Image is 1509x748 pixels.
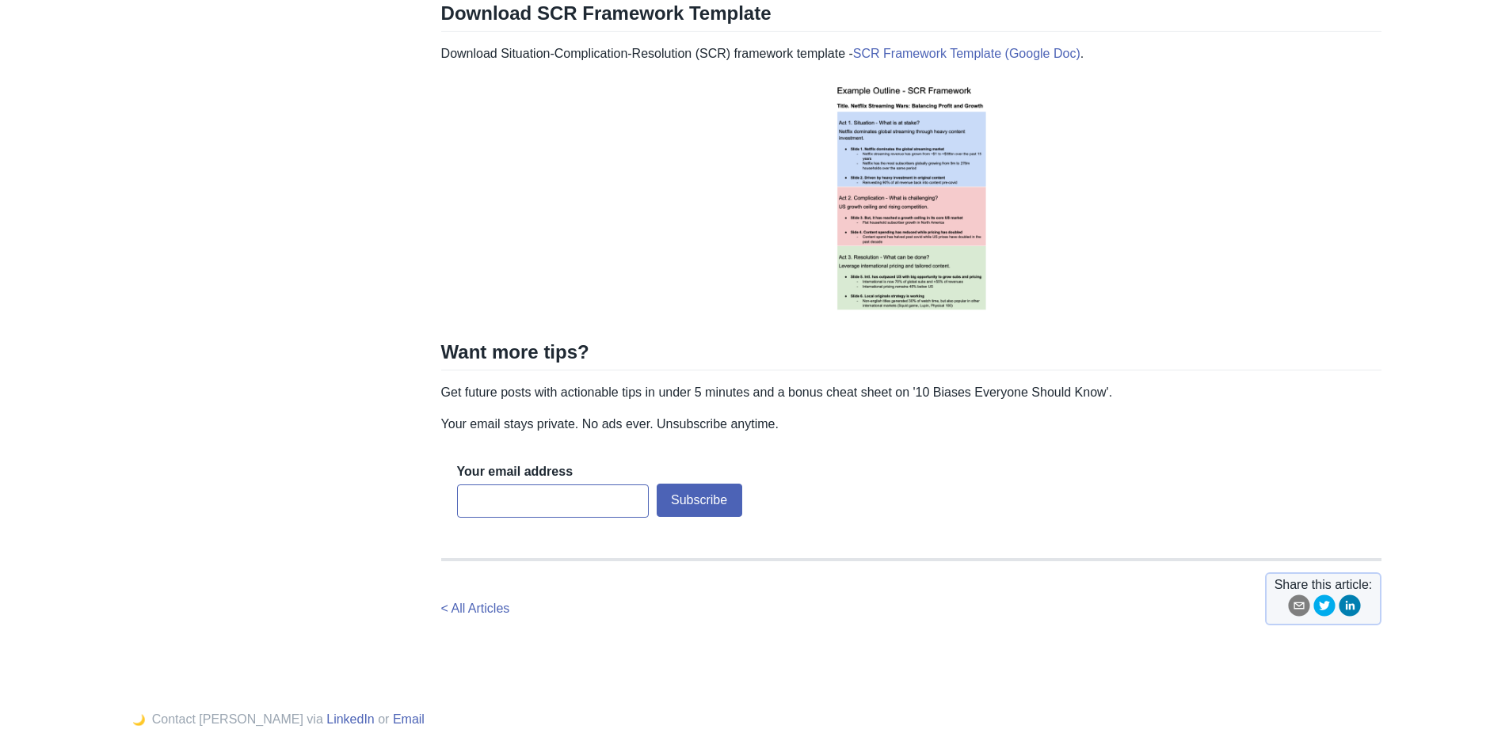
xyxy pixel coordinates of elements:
button: Subscribe [657,484,742,517]
p: Your email stays private. No ads ever. Unsubscribe anytime. [441,415,1382,434]
button: 🌙 [128,713,151,727]
a: LinkedIn [326,712,375,726]
label: Your email address [457,463,573,480]
button: linkedin [1339,594,1361,622]
p: Get future posts with actionable tips in under 5 minutes and a bonus cheat sheet on '10 Biases Ev... [441,383,1382,402]
h2: Want more tips? [441,340,1382,370]
a: Email [393,712,425,726]
button: twitter [1313,594,1336,622]
button: email [1288,594,1310,622]
span: Contact [PERSON_NAME] via [152,712,323,726]
a: SCR Framework Template (Google Doc) [853,47,1080,60]
h2: Download SCR Framework Template [441,2,1382,32]
span: Share this article: [1275,575,1373,594]
img: example scr template [810,76,1012,321]
a: < All Articles [441,602,510,615]
p: Download Situation-Complication-Resolution (SCR) framework template - . [441,44,1382,63]
span: or [378,712,389,726]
